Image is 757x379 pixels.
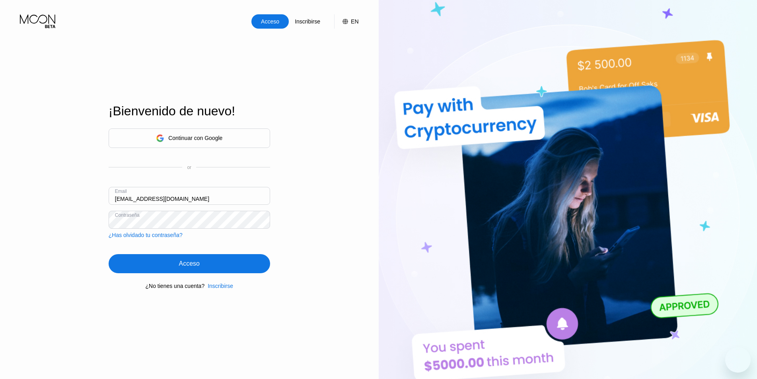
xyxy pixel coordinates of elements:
div: Acceso [260,17,280,25]
div: EN [351,18,358,25]
div: Inscribirse [208,283,233,289]
div: Continuar con Google [109,128,270,148]
div: Inscribirse [294,17,321,25]
div: Acceso [179,260,200,268]
div: or [187,165,191,170]
div: Email [115,189,127,194]
div: Acceso [251,14,289,29]
iframe: Botón para iniciar la ventana de mensajería [725,347,751,373]
div: EN [334,14,358,29]
div: ¿No tienes una cuenta? [146,283,205,289]
div: ¿Has olvidado tu contraseña? [109,232,183,238]
div: Inscribirse [204,283,233,289]
div: ¡Bienvenido de nuevo! [109,104,270,119]
div: Continuar con Google [168,135,222,141]
div: Acceso [109,254,270,273]
div: Inscribirse [289,14,326,29]
div: Contraseña [115,212,140,218]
